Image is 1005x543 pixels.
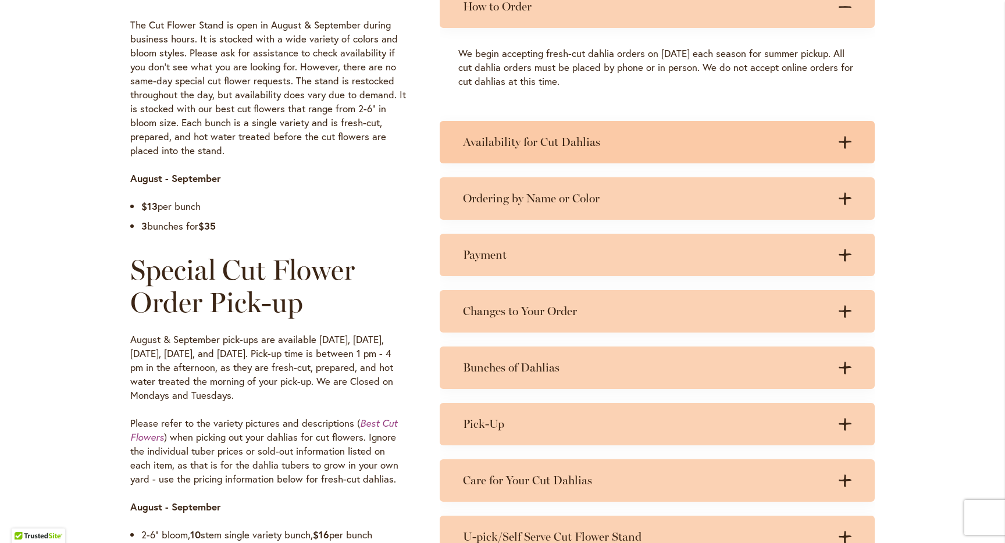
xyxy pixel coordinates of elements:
p: We begin accepting fresh-cut dahlia orders on [DATE] each season for summer pickup. All cut dahli... [458,47,856,88]
summary: Bunches of Dahlias [440,346,875,389]
p: The Cut Flower Stand is open in August & September during business hours. It is stocked with a wi... [130,18,406,158]
h3: Pick-Up [463,417,828,431]
h3: Ordering by Name or Color [463,191,828,206]
h3: Changes to Your Order [463,304,828,319]
p: Please refer to the variety pictures and descriptions ( ) when picking out your dahlias for cut f... [130,416,406,486]
strong: August - September [130,172,221,185]
h2: Special Cut Flower Order Pick-up [130,253,406,319]
strong: $35 [198,219,216,233]
li: bunches for [141,219,406,233]
h3: Payment [463,248,828,262]
summary: Changes to Your Order [440,290,875,333]
strong: 3 [141,219,147,233]
strong: August - September [130,500,221,513]
summary: Pick-Up [440,403,875,445]
strong: $16 [313,528,329,541]
h3: Bunches of Dahlias [463,360,828,375]
summary: Ordering by Name or Color [440,177,875,220]
h3: Care for Your Cut Dahlias [463,473,828,488]
li: per bunch [141,199,406,213]
a: Best Cut Flowers [130,416,397,444]
summary: Availability for Cut Dahlias [440,121,875,163]
h3: Availability for Cut Dahlias [463,135,828,149]
summary: Payment [440,234,875,276]
strong: $13 [141,199,158,213]
summary: Care for Your Cut Dahlias [440,459,875,502]
strong: 10 [190,528,201,541]
li: 2-6” bloom, stem single variety bunch, per bunch [141,528,406,542]
p: August & September pick-ups are available [DATE], [DATE], [DATE], [DATE], and [DATE]. Pick-up tim... [130,333,406,402]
